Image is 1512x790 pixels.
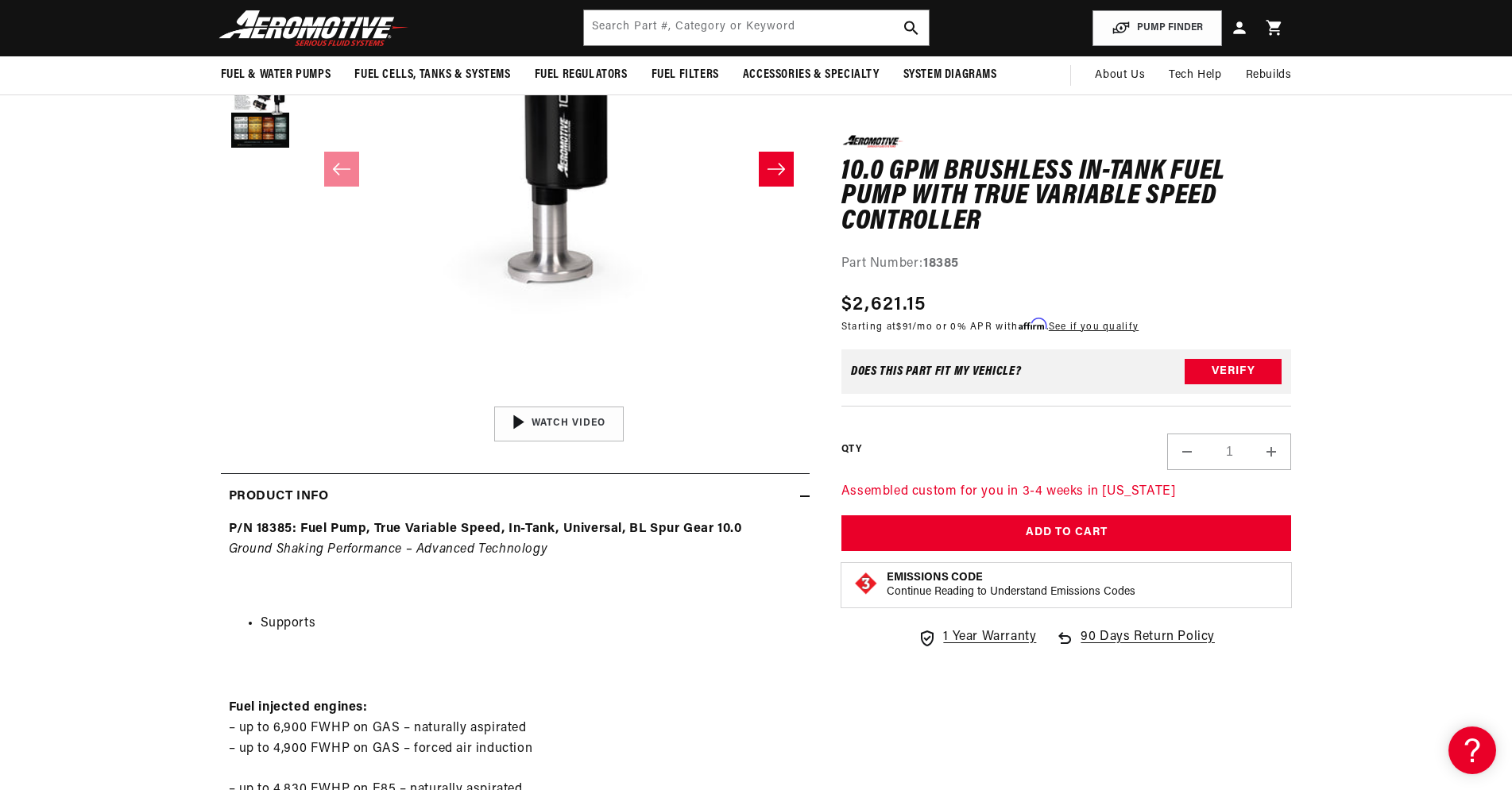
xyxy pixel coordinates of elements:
button: Verify [1185,359,1282,384]
p: Assembled custom for you in 3-4 weeks in [US_STATE] [841,482,1292,503]
span: Fuel & Water Pumps [221,67,331,83]
summary: Rebuilds [1234,56,1304,94]
span: Fuel Filters [652,67,719,83]
summary: Fuel & Water Pumps [209,56,343,94]
button: Add to Cart [841,515,1292,551]
strong: Emissions Code [887,571,983,583]
strong: 18385 [923,257,959,270]
span: Affirm [1019,318,1046,329]
summary: Fuel Cells, Tanks & Systems [342,56,522,94]
a: See if you qualify - Learn more about Affirm Financing (opens in modal) [1049,322,1139,331]
button: Load image 3 in gallery view [221,71,300,151]
button: Slide left [324,152,359,187]
span: 90 Days Return Policy [1081,626,1215,663]
h2: Product Info [229,487,329,507]
button: search button [894,10,929,45]
li: Supports [261,614,802,634]
span: $2,621.15 [841,290,926,318]
strong: P/N 18385: Fuel Pump, True Variable Speed, In-Tank, Universal, BL Spur Gear 10.0 [229,522,742,535]
summary: Tech Help [1157,56,1233,94]
p: Continue Reading to Understand Emissions Codes [887,584,1135,599]
a: 90 Days Return Policy [1055,626,1215,663]
p: Starting at /mo or 0% APR with . [841,318,1139,333]
div: Part Number: [841,254,1292,275]
span: Tech Help [1169,67,1221,84]
summary: Product Info [221,474,810,520]
span: Rebuilds [1246,67,1292,84]
label: QTY [841,443,861,457]
span: System Diagrams [903,67,997,83]
img: Aeromotive [215,10,413,47]
h1: 10.0 GPM Brushless In-Tank Fuel Pump with True Variable Speed Controller [841,159,1292,234]
button: Emissions CodeContinue Reading to Understand Emissions Codes [887,570,1135,599]
summary: System Diagrams [891,56,1009,94]
span: 1 Year Warranty [943,626,1036,647]
span: Fuel Regulators [535,67,628,83]
button: PUMP FINDER [1092,10,1222,46]
img: Emissions code [853,570,879,595]
input: Search by Part Number, Category or Keyword [584,10,929,45]
a: 1 Year Warranty [918,626,1036,647]
summary: Accessories & Specialty [731,56,891,94]
a: About Us [1083,56,1157,94]
span: About Us [1095,69,1145,81]
summary: Fuel Regulators [523,56,640,94]
button: Slide right [759,152,794,187]
span: $91 [896,322,912,331]
strong: Fuel injected engines: [229,701,368,714]
em: Ground Shaking Performance – Advanced Technology [229,543,548,556]
summary: Fuel Filters [640,56,731,94]
div: Does This part fit My vehicle? [851,365,1022,378]
span: Fuel Cells, Tanks & Systems [354,67,510,83]
span: Accessories & Specialty [743,67,880,83]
